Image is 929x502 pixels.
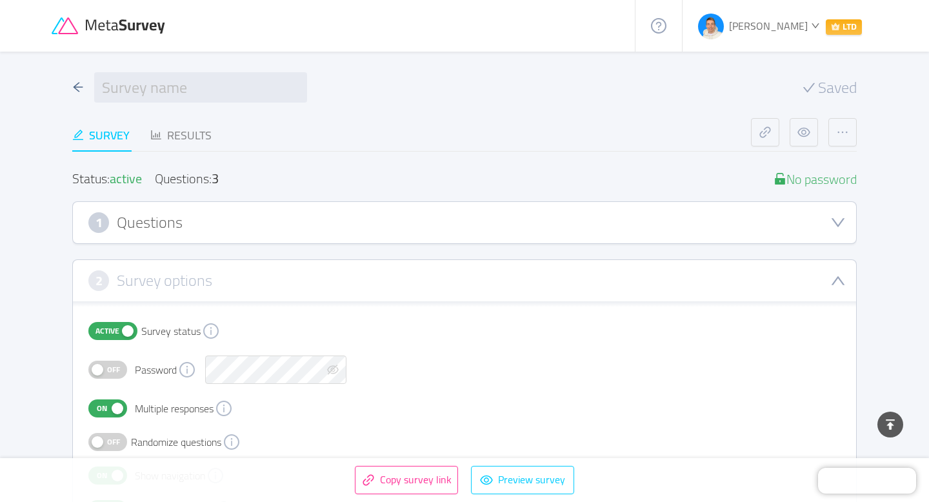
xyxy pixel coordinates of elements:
i: icon: down [830,273,846,288]
h3: Survey options [117,274,212,288]
i: icon: edit [72,129,84,141]
i: icon: info-circle [224,434,239,450]
i: icon: info-circle [179,362,195,377]
i: icon: down [830,215,846,230]
span: [PERSON_NAME] [729,16,808,35]
button: icon: linkCopy survey link [355,466,458,494]
button: icon: eyePreview survey [471,466,574,494]
div: Questions: [155,172,219,186]
i: icon: unlock [774,172,786,185]
h3: Questions [117,216,183,230]
i: icon: down [811,21,819,30]
span: Off [105,361,123,378]
iframe: Chatra live chat [818,468,916,494]
div: 3 [212,166,219,190]
div: icon: arrow-left [72,79,84,96]
span: Survey status [141,323,201,339]
i: icon: info-circle [203,323,219,339]
img: d62d98496270c9cbdc57634efc2c598e [698,14,724,39]
i: icon: arrow-left [72,81,84,93]
button: icon: eye [790,118,818,146]
button: icon: ellipsis [828,118,857,146]
span: Password [135,362,177,377]
button: icon: link [751,118,779,146]
span: On [93,400,111,417]
span: Off [105,434,123,450]
i: icon: crown [831,22,840,31]
i: icon: bar-chart [150,129,162,141]
span: 2 [95,274,103,288]
span: Multiple responses [135,401,214,416]
input: Survey name [94,72,307,103]
span: Saved [818,80,857,95]
div: No password [774,172,857,186]
span: LTD [826,19,862,35]
div: Survey [72,126,130,144]
span: 1 [95,216,103,230]
i: icon: eye-invisible [327,364,339,376]
span: Randomize questions [131,434,221,450]
i: icon: question-circle [651,18,666,34]
div: Results [150,126,212,144]
span: Active [93,323,121,339]
i: icon: check [803,81,815,94]
div: Status: [72,172,142,186]
span: active [110,166,142,190]
i: icon: info-circle [216,401,232,416]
